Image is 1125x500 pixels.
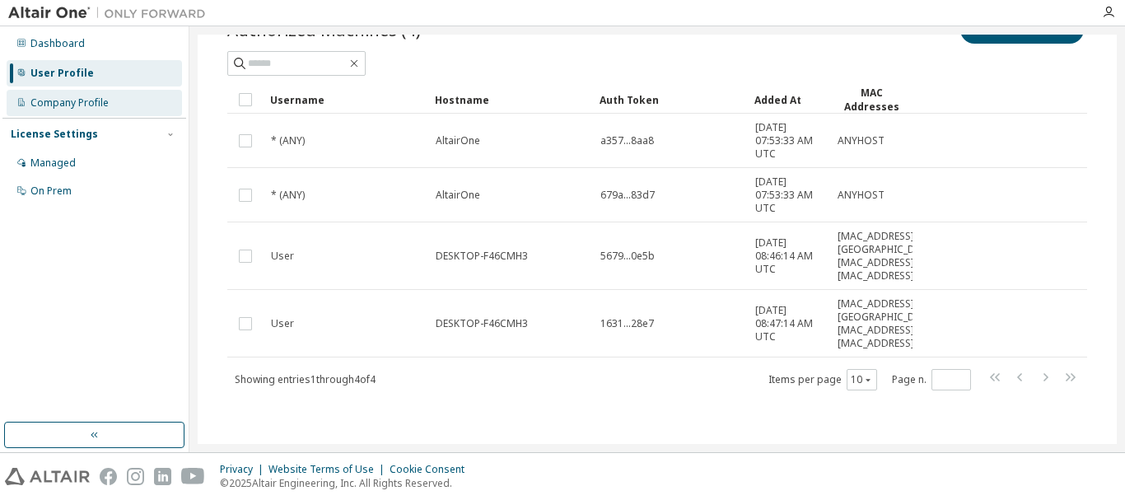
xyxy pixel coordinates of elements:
span: DESKTOP-F46CMH3 [436,317,528,330]
span: DESKTOP-F46CMH3 [436,250,528,263]
span: ANYHOST [838,134,885,147]
span: 679a...83d7 [600,189,655,202]
img: linkedin.svg [154,468,171,485]
span: Page n. [892,369,971,390]
span: [MAC_ADDRESS] , [GEOGRAPHIC_DATA][MAC_ADDRESS] , [MAC_ADDRESS] [838,297,936,350]
div: Company Profile [30,96,109,110]
span: Showing entries 1 through 4 of 4 [235,372,376,386]
div: Cookie Consent [390,463,474,476]
span: User [271,250,294,263]
span: 5679...0e5b [600,250,655,263]
img: youtube.svg [181,468,205,485]
img: facebook.svg [100,468,117,485]
div: Auth Token [600,86,741,113]
img: Altair One [8,5,214,21]
div: Managed [30,157,76,170]
div: License Settings [11,128,98,141]
div: User Profile [30,67,94,80]
span: Items per page [768,369,877,390]
div: Hostname [435,86,586,113]
p: © 2025 Altair Engineering, Inc. All Rights Reserved. [220,476,474,490]
div: MAC Addresses [837,86,906,114]
span: 1631...28e7 [600,317,654,330]
span: User [271,317,294,330]
span: * (ANY) [271,189,305,202]
span: [DATE] 08:47:14 AM UTC [755,304,823,343]
div: Username [270,86,422,113]
span: [DATE] 07:53:33 AM UTC [755,175,823,215]
span: AltairOne [436,189,480,202]
span: ANYHOST [838,189,885,202]
button: 10 [851,373,873,386]
div: Added At [754,86,824,113]
span: [MAC_ADDRESS] , [GEOGRAPHIC_DATA][MAC_ADDRESS] , [MAC_ADDRESS] [838,230,936,283]
div: Website Terms of Use [268,463,390,476]
span: a357...8aa8 [600,134,654,147]
div: Dashboard [30,37,85,50]
img: instagram.svg [127,468,144,485]
div: Privacy [220,463,268,476]
img: altair_logo.svg [5,468,90,485]
span: AltairOne [436,134,480,147]
span: [DATE] 08:46:14 AM UTC [755,236,823,276]
span: [DATE] 07:53:33 AM UTC [755,121,823,161]
span: * (ANY) [271,134,305,147]
div: On Prem [30,185,72,198]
